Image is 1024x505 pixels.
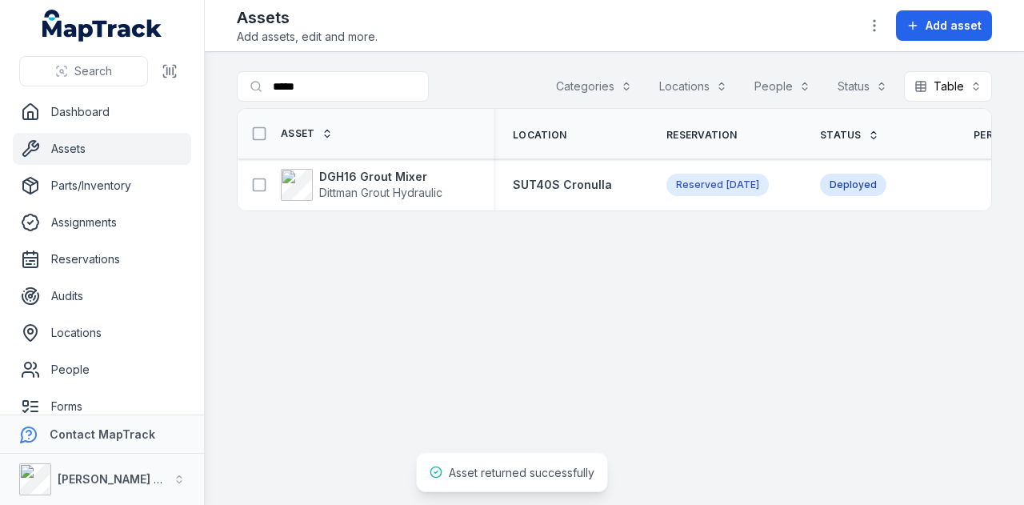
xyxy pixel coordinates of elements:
[546,71,642,102] button: Categories
[74,63,112,79] span: Search
[237,6,378,29] h2: Assets
[666,174,769,196] a: Reserved[DATE]
[827,71,898,102] button: Status
[726,178,759,191] time: 22/09/2025, 12:00:00 am
[820,129,862,142] span: Status
[58,472,189,486] strong: [PERSON_NAME] Group
[513,178,612,191] span: SUT40S Cronulla
[666,174,769,196] div: Reserved
[974,129,1015,142] span: Person
[820,174,886,196] div: Deployed
[926,18,982,34] span: Add asset
[42,10,162,42] a: MapTrack
[319,186,442,199] span: Dittman Grout Hydraulic
[13,170,191,202] a: Parts/Inventory
[896,10,992,41] button: Add asset
[281,169,442,201] a: DGH16 Grout MixerDittman Grout Hydraulic
[13,96,191,128] a: Dashboard
[820,129,879,142] a: Status
[744,71,821,102] button: People
[513,177,612,193] a: SUT40S Cronulla
[50,427,155,441] strong: Contact MapTrack
[19,56,148,86] button: Search
[13,280,191,312] a: Audits
[513,129,566,142] span: Location
[237,29,378,45] span: Add assets, edit and more.
[13,133,191,165] a: Assets
[13,354,191,386] a: People
[904,71,992,102] button: Table
[649,71,738,102] button: Locations
[281,127,333,140] a: Asset
[281,127,315,140] span: Asset
[13,391,191,423] a: Forms
[13,243,191,275] a: Reservations
[13,317,191,349] a: Locations
[13,206,191,238] a: Assignments
[319,169,442,185] strong: DGH16 Grout Mixer
[726,178,759,190] span: [DATE]
[666,129,737,142] span: Reservation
